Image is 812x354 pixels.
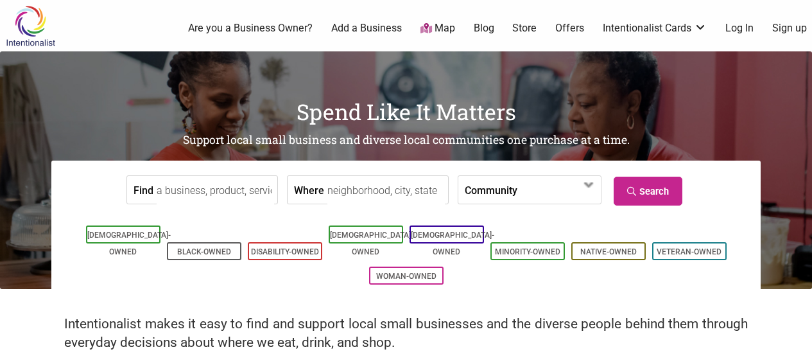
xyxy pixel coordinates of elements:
a: Minority-Owned [495,247,560,256]
a: Map [420,21,455,36]
a: [DEMOGRAPHIC_DATA]-Owned [411,231,494,256]
a: Native-Owned [580,247,637,256]
a: Search [614,177,682,206]
a: Are you a Business Owner? [188,21,313,35]
label: Where [294,176,324,204]
a: Offers [555,21,584,35]
a: Disability-Owned [251,247,319,256]
a: Sign up [772,21,807,35]
a: [DEMOGRAPHIC_DATA]-Owned [330,231,413,256]
a: Intentionalist Cards [603,21,707,35]
a: Woman-Owned [376,272,436,281]
a: Black-Owned [177,247,231,256]
a: Log In [725,21,754,35]
label: Find [134,176,153,204]
label: Community [465,176,517,204]
a: Blog [474,21,494,35]
h2: Intentionalist makes it easy to find and support local small businesses and the diverse people be... [64,315,748,352]
a: Add a Business [331,21,402,35]
input: neighborhood, city, state [327,176,445,205]
a: [DEMOGRAPHIC_DATA]-Owned [87,231,171,256]
a: Store [512,21,537,35]
input: a business, product, service [157,176,274,205]
a: Veteran-Owned [657,247,721,256]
